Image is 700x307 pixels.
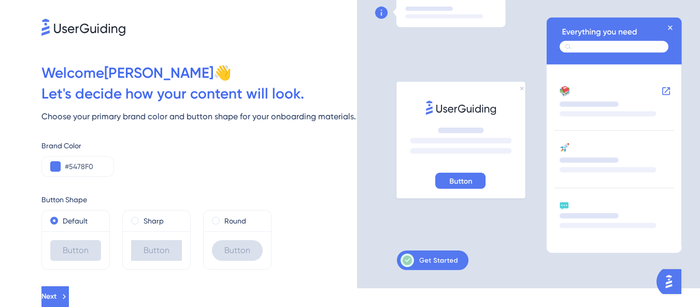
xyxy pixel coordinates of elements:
[41,286,69,307] button: Next
[212,240,263,261] div: Button
[50,240,101,261] div: Button
[144,215,164,227] label: Sharp
[41,110,357,123] div: Choose your primary brand color and button shape for your onboarding materials.
[41,290,56,303] span: Next
[41,193,357,206] div: Button Shape
[224,215,246,227] label: Round
[656,266,688,297] iframe: UserGuiding AI Assistant Launcher
[63,215,88,227] label: Default
[41,139,357,152] div: Brand Color
[41,83,357,104] div: Let ' s decide how your content will look.
[41,63,357,83] div: Welcome [PERSON_NAME] 👋
[131,240,182,261] div: Button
